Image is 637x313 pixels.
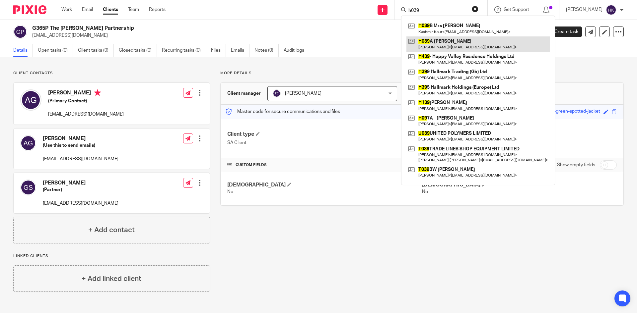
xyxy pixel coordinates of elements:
[220,71,624,76] p: More details
[606,5,616,15] img: svg%3E
[43,156,118,162] p: [EMAIL_ADDRESS][DOMAIN_NAME]
[149,6,166,13] a: Reports
[273,89,281,97] img: svg%3E
[231,44,249,57] a: Emails
[422,189,428,194] span: No
[254,44,279,57] a: Notes (0)
[128,6,139,13] a: Team
[32,32,533,39] p: [EMAIL_ADDRESS][DOMAIN_NAME]
[534,108,600,116] div: awesome-green-spotted-jacket
[566,6,602,13] p: [PERSON_NAME]
[226,108,340,115] p: Master code for secure communications and files
[284,44,309,57] a: Audit logs
[227,90,261,97] h3: Client manager
[227,131,422,138] h4: Client type
[472,6,478,12] button: Clear
[227,182,422,188] h4: [DEMOGRAPHIC_DATA]
[32,25,433,32] h2: G365P The [PERSON_NAME] Partnership
[227,162,422,168] h4: CUSTOM FIELDS
[557,162,595,168] label: Show empty fields
[13,44,33,57] a: Details
[94,89,101,96] i: Primary
[20,180,36,195] img: svg%3E
[543,26,582,37] a: Create task
[13,253,210,259] p: Linked clients
[408,8,467,14] input: Search
[20,135,36,151] img: svg%3E
[119,44,157,57] a: Closed tasks (0)
[88,225,135,235] h4: + Add contact
[211,44,226,57] a: Files
[162,44,206,57] a: Recurring tasks (0)
[13,5,46,14] img: Pixie
[227,189,233,194] span: No
[103,6,118,13] a: Clients
[43,135,118,142] h4: [PERSON_NAME]
[285,91,321,96] span: [PERSON_NAME]
[13,25,27,39] img: svg%3E
[82,6,93,13] a: Email
[13,71,210,76] p: Client contacts
[20,89,41,111] img: svg%3E
[43,186,118,193] h5: (Partner)
[504,7,529,12] span: Get Support
[78,44,114,57] a: Client tasks (0)
[38,44,73,57] a: Open tasks (0)
[43,142,118,149] h5: (Use this to send emails)
[227,139,422,146] p: SA Client
[43,200,118,207] p: [EMAIL_ADDRESS][DOMAIN_NAME]
[61,6,72,13] a: Work
[82,274,141,284] h4: + Add linked client
[48,89,124,98] h4: [PERSON_NAME]
[48,111,124,118] p: [EMAIL_ADDRESS][DOMAIN_NAME]
[43,180,118,186] h4: [PERSON_NAME]
[48,98,124,104] h5: (Primary Contact)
